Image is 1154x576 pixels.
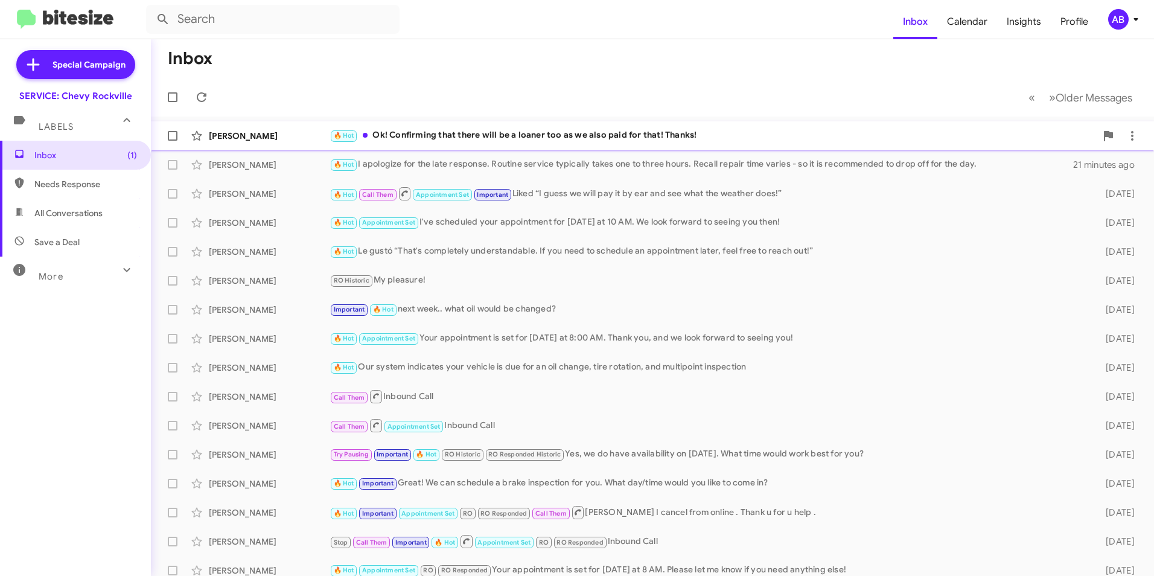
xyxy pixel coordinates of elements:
[34,149,137,161] span: Inbox
[377,450,408,458] span: Important
[330,186,1086,201] div: Liked “I guess we will pay it by ear and see what the weather does!”
[937,4,997,39] a: Calendar
[334,363,354,371] span: 🔥 Hot
[445,450,480,458] span: RO Historic
[1022,85,1140,110] nav: Page navigation example
[356,539,387,546] span: Call Them
[34,178,137,190] span: Needs Response
[209,333,330,345] div: [PERSON_NAME]
[330,302,1086,316] div: next week.. what oil would be changed?
[330,274,1086,287] div: My pleasure!
[1086,188,1144,200] div: [DATE]
[477,191,508,199] span: Important
[334,394,365,402] span: Call Them
[1021,85,1042,110] button: Previous
[334,277,369,284] span: RO Historic
[330,447,1086,461] div: Yes, we do have availability on [DATE]. What time would work best for you?
[334,539,348,546] span: Stop
[488,450,561,458] span: RO Responded Historic
[209,449,330,461] div: [PERSON_NAME]
[334,423,365,430] span: Call Them
[330,216,1086,229] div: I've scheduled your appointment for [DATE] at 10 AM. We look forward to seeing you then!
[1049,90,1056,105] span: »
[209,507,330,519] div: [PERSON_NAME]
[330,360,1086,374] div: Our system indicates your vehicle is due for an oil change, tire rotation, and multipoint inspection
[209,217,330,229] div: [PERSON_NAME]
[330,245,1086,258] div: Le gustó “That's completely understandable. If you need to schedule an appointment later, feel fr...
[146,5,400,34] input: Search
[209,536,330,548] div: [PERSON_NAME]
[168,49,212,68] h1: Inbox
[1086,507,1144,519] div: [DATE]
[334,479,354,487] span: 🔥 Hot
[1086,246,1144,258] div: [DATE]
[334,450,369,458] span: Try Pausing
[334,248,354,255] span: 🔥 Hot
[209,391,330,403] div: [PERSON_NAME]
[334,566,354,574] span: 🔥 Hot
[16,50,135,79] a: Special Campaign
[334,191,354,199] span: 🔥 Hot
[362,219,415,226] span: Appointment Set
[1086,449,1144,461] div: [DATE]
[19,90,132,102] div: SERVICE: Chevy Rockville
[1086,217,1144,229] div: [DATE]
[334,510,354,517] span: 🔥 Hot
[362,566,415,574] span: Appointment Set
[423,566,433,574] span: RO
[362,334,415,342] span: Appointment Set
[893,4,937,39] a: Inbox
[209,188,330,200] div: [PERSON_NAME]
[387,423,441,430] span: Appointment Set
[535,510,567,517] span: Call Them
[209,478,330,490] div: [PERSON_NAME]
[330,389,1086,404] div: Inbound Call
[330,158,1073,171] div: I apologize for the late response. Routine service typically takes one to three hours. Recall rep...
[401,510,454,517] span: Appointment Set
[330,418,1086,433] div: Inbound Call
[209,246,330,258] div: [PERSON_NAME]
[34,236,80,248] span: Save a Deal
[362,191,394,199] span: Call Them
[1098,9,1141,30] button: AB
[1028,90,1035,105] span: «
[1051,4,1098,39] a: Profile
[416,191,469,199] span: Appointment Set
[435,539,455,546] span: 🔥 Hot
[1086,478,1144,490] div: [DATE]
[209,362,330,374] div: [PERSON_NAME]
[362,510,394,517] span: Important
[1086,304,1144,316] div: [DATE]
[209,275,330,287] div: [PERSON_NAME]
[127,149,137,161] span: (1)
[997,4,1051,39] a: Insights
[480,510,527,517] span: RO Responded
[441,566,488,574] span: RO Responded
[334,219,354,226] span: 🔥 Hot
[39,121,74,132] span: Labels
[1086,275,1144,287] div: [DATE]
[1108,9,1129,30] div: AB
[334,306,365,313] span: Important
[334,161,354,168] span: 🔥 Hot
[330,331,1086,345] div: Your appointment is set for [DATE] at 8:00 AM. Thank you, and we look forward to seeing you!
[330,476,1086,490] div: Great! We can schedule a brake inspection for you. What day/time would you like to come in?
[1086,362,1144,374] div: [DATE]
[209,159,330,171] div: [PERSON_NAME]
[209,304,330,316] div: [PERSON_NAME]
[334,132,354,139] span: 🔥 Hot
[1086,420,1144,432] div: [DATE]
[1086,333,1144,345] div: [DATE]
[373,306,394,313] span: 🔥 Hot
[209,130,330,142] div: [PERSON_NAME]
[1042,85,1140,110] button: Next
[1056,91,1132,104] span: Older Messages
[463,510,473,517] span: RO
[362,479,394,487] span: Important
[556,539,603,546] span: RO Responded
[539,539,549,546] span: RO
[330,505,1086,520] div: [PERSON_NAME] I cancel from online . Thank u for u help .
